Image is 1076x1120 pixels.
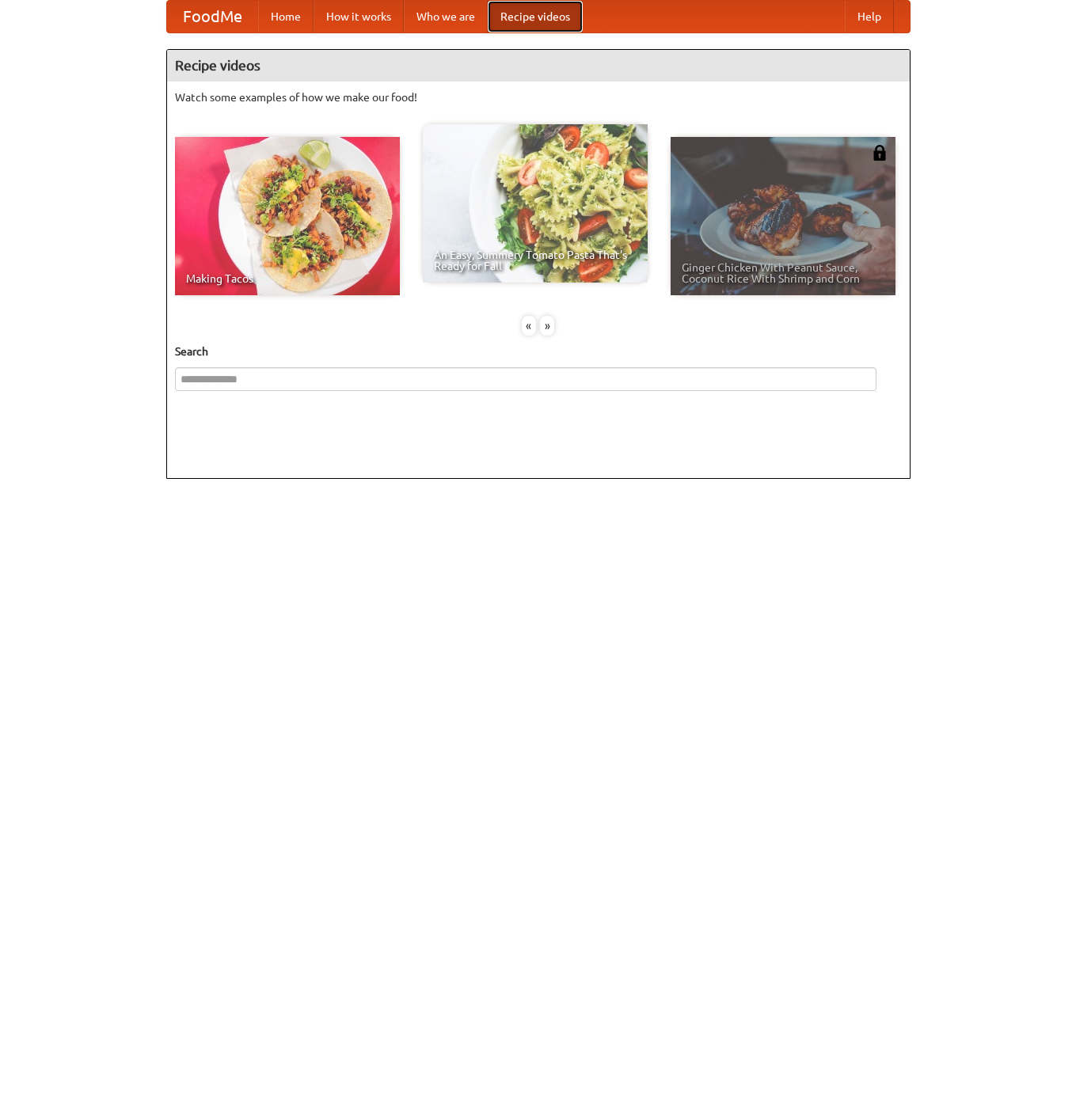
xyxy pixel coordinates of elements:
a: Making Tacos [175,137,400,295]
div: « [522,316,536,336]
a: An Easy, Summery Tomato Pasta That's Ready for Fall [423,124,648,283]
h4: Recipe videos [167,50,910,82]
div: » [540,316,554,336]
a: FoodMe [167,1,258,32]
a: Home [258,1,314,32]
span: An Easy, Summery Tomato Pasta That's Ready for Fall [434,249,637,271]
a: Help [845,1,894,32]
a: Who we are [404,1,488,32]
span: Making Tacos [186,273,389,284]
h5: Search [175,344,902,359]
a: Recipe videos [488,1,583,32]
img: 483408.png [872,145,888,161]
a: How it works [314,1,404,32]
p: Watch some examples of how we make our food! [175,89,902,105]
